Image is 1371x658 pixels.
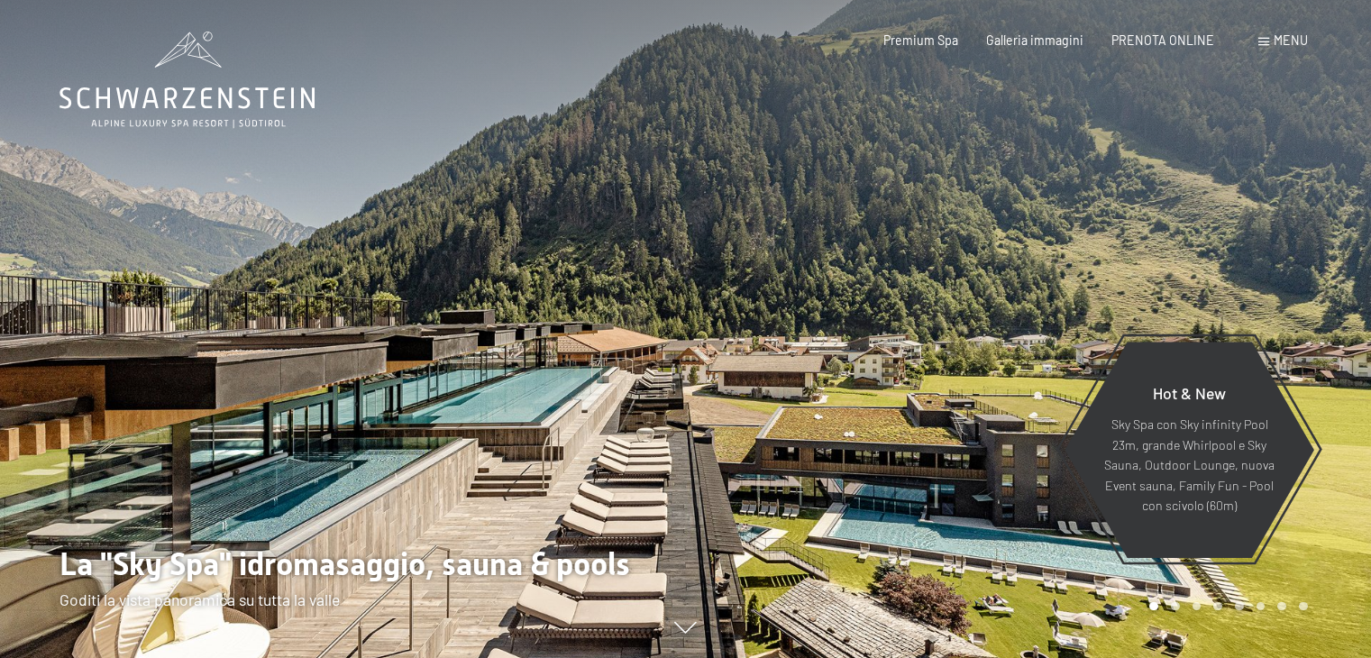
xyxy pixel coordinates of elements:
div: Carousel Page 7 [1277,602,1286,611]
div: Carousel Page 3 [1193,602,1202,611]
span: Menu [1274,32,1308,48]
span: Hot & New [1153,383,1226,403]
div: Carousel Page 1 (Current Slide) [1149,602,1158,611]
div: Carousel Page 5 [1235,602,1244,611]
div: Carousel Pagination [1143,602,1307,611]
a: Galleria immagini [986,32,1083,48]
p: Sky Spa con Sky infinity Pool 23m, grande Whirlpool e Sky Sauna, Outdoor Lounge, nuova Event saun... [1103,415,1275,516]
div: Carousel Page 4 [1213,602,1222,611]
a: PRENOTA ONLINE [1111,32,1214,48]
a: Premium Spa [883,32,958,48]
div: Carousel Page 6 [1257,602,1266,611]
div: Carousel Page 2 [1171,602,1180,611]
a: Hot & New Sky Spa con Sky infinity Pool 23m, grande Whirlpool e Sky Sauna, Outdoor Lounge, nuova ... [1064,341,1315,559]
div: Carousel Page 8 [1299,602,1308,611]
